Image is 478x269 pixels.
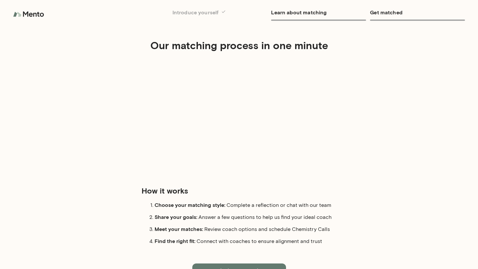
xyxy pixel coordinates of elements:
[172,8,267,17] h6: Introduce yourself
[155,201,337,209] div: Complete a reflection or chat with our team
[155,214,198,220] span: Share your goals:
[13,8,46,21] img: logo
[49,39,429,51] h4: Our matching process in one minute
[155,237,337,245] div: Connect with coaches to ensure alignment and trust
[142,185,337,196] h5: How it works
[155,213,337,221] div: Answer a few questions to help us find your ideal coach
[271,8,366,17] h6: Learn about matching
[155,226,204,232] span: Meet your matches:
[155,238,197,244] span: Find the right fit:
[370,8,465,17] h6: Get matched
[155,202,226,208] span: Choose your matching style:
[155,225,337,233] div: Review coach options and schedule Chemistry Calls
[142,58,337,175] iframe: Welcome to Mento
